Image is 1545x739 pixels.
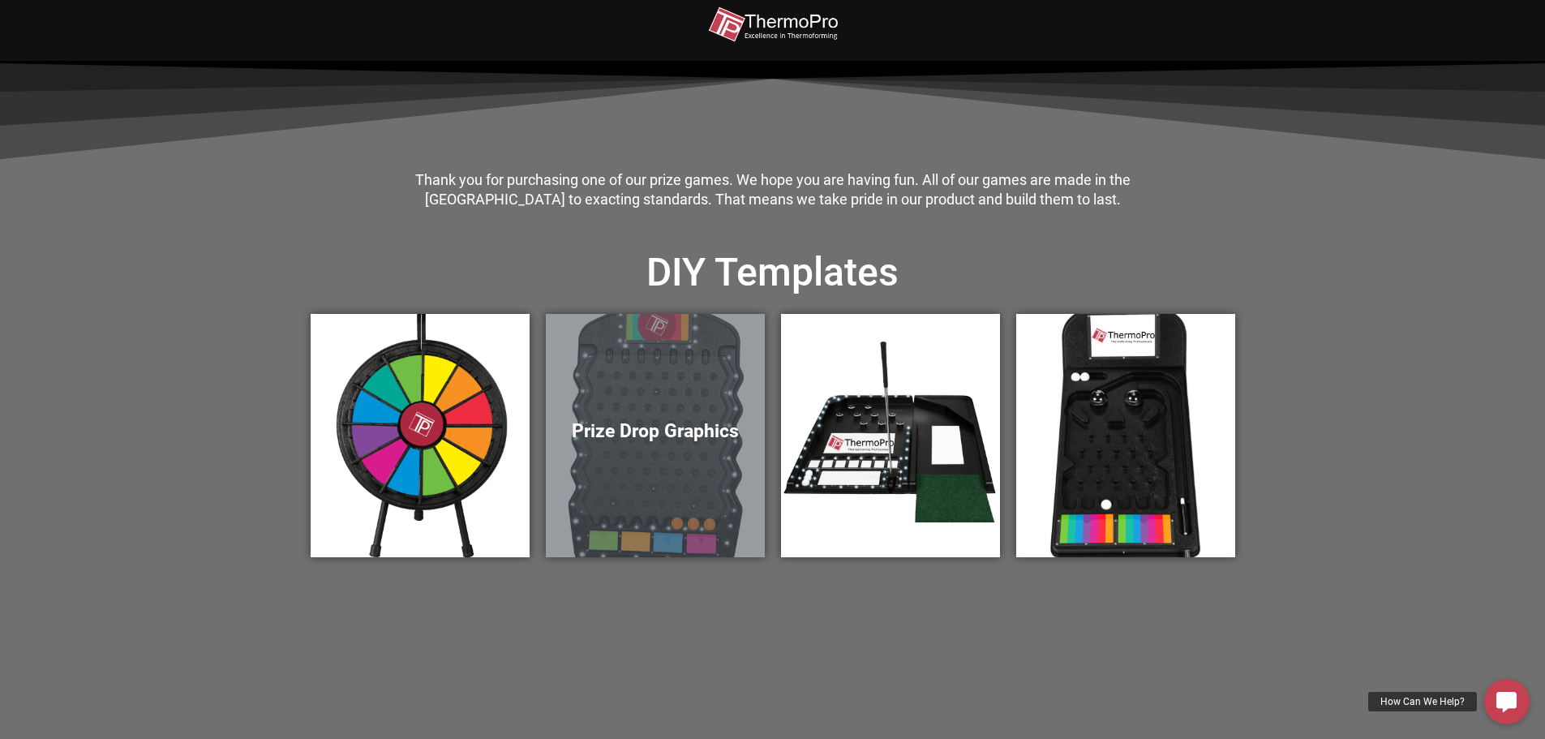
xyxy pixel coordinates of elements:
[546,314,765,557] a: Prize Drop Graphics
[311,247,1235,298] h2: DIY Templates
[403,170,1143,211] div: Thank you for purchasing one of our prize games. We hope you are having fun. All of our games are...
[708,6,838,43] img: thermopro-logo-non-iso
[1484,679,1530,724] a: How Can We Help?
[1368,692,1477,711] div: How Can We Help?
[562,420,749,443] h5: Prize Drop Graphics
